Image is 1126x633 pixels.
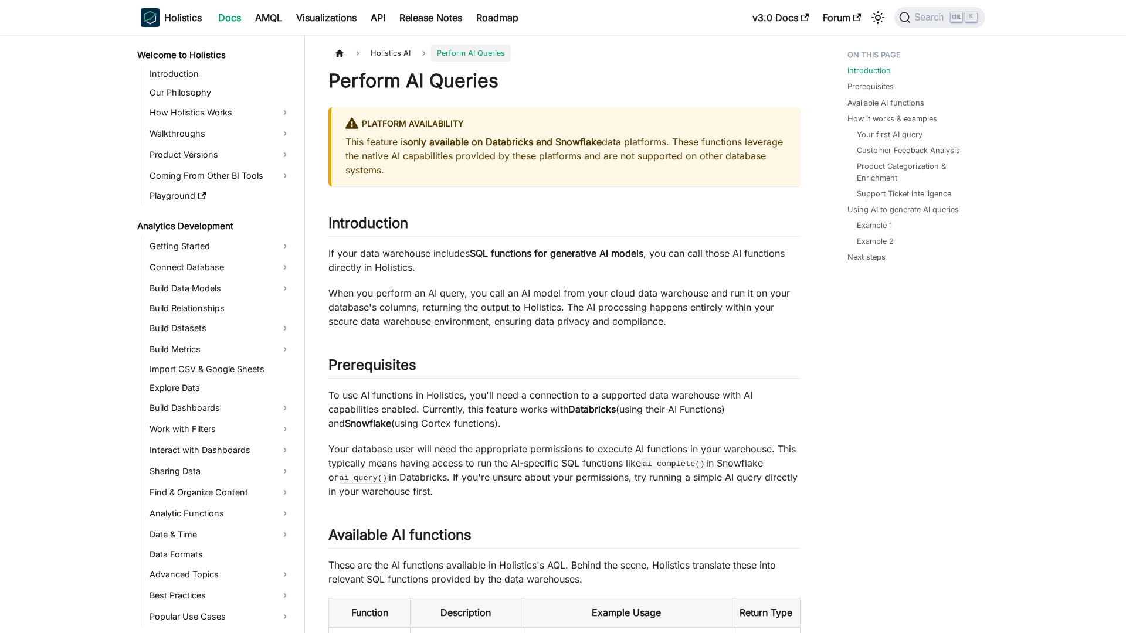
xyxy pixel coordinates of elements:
a: AMQL [248,8,289,27]
a: Welcome to Holistics [134,47,294,63]
a: Build Data Models [146,279,294,298]
span: Holistics AI [365,45,416,62]
a: Walkthroughs [146,124,294,143]
a: v3.0 Docs [745,8,816,27]
a: Coming From Other BI Tools [146,166,294,185]
a: Forum [816,8,868,27]
span: Perform AI Queries [431,45,511,62]
p: If your data warehouse includes , you can call those AI functions directly in Holistics. [328,246,801,274]
a: Your first AI query [857,129,922,140]
strong: Databricks [568,403,616,415]
strong: only available on Databricks and Snowflake [408,136,602,148]
img: Holistics [141,8,160,27]
code: ai_query() [338,472,389,484]
a: Playground [146,188,294,204]
p: When you perform an AI query, you call an AI model from your cloud data warehouse and run it on y... [328,286,801,328]
h2: Introduction [328,215,801,237]
a: Home page [328,45,351,62]
a: Docs [211,8,248,27]
a: API [364,8,392,27]
h2: Prerequisites [328,356,801,379]
a: Build Metrics [146,340,294,359]
a: Interact with Dashboards [146,441,294,460]
a: Introduction [146,66,294,82]
a: Data Formats [146,546,294,563]
a: Advanced Topics [146,565,294,584]
a: Analytics Development [134,218,294,234]
a: Analytic Functions [146,504,294,523]
a: Product Versions [146,145,294,164]
a: How it works & examples [847,113,937,124]
th: Function [329,598,411,628]
p: To use AI functions in Holistics, you'll need a connection to a supported data warehouse with AI ... [328,388,801,430]
code: ai_complete() [641,458,706,469]
a: Build Dashboards [146,399,294,417]
a: Prerequisites [847,81,894,92]
p: These are the AI functions available in Holistics's AQL. Behind the scene, Holistics translate th... [328,558,801,586]
nav: Breadcrumbs [328,45,801,62]
a: Example 2 [857,236,894,247]
p: Your database user will need the appropriate permissions to execute AI functions in your warehous... [328,442,801,498]
a: HolisticsHolistics [141,8,202,27]
a: Work with Filters [146,420,294,438]
a: How Holistics Works [146,103,294,122]
strong: SQL functions for generative AI models [470,247,643,259]
a: Build Datasets [146,319,294,338]
a: Sharing Data [146,462,294,481]
h2: Available AI functions [328,526,801,549]
a: Build Relationships [146,300,294,316]
span: Search [911,12,951,23]
button: Switch between dark and light mode (currently light mode) [869,8,887,27]
a: Customer Feedback Analysis [857,145,960,156]
a: Connect Database [146,258,294,277]
a: Example 1 [857,220,892,231]
a: Roadmap [469,8,525,27]
th: Return Type [732,598,800,628]
a: Support Ticket Intelligence [857,188,951,199]
a: Our Philosophy [146,84,294,101]
a: Best Practices [146,586,294,605]
kbd: K [965,12,977,22]
a: Popular Use Cases [146,607,294,626]
a: Import CSV & Google Sheets [146,361,294,377]
p: This feature is data platforms. These functions leverage the native AI capabilities provided by t... [345,135,786,177]
nav: Docs sidebar [129,35,305,633]
a: Next steps [847,251,886,263]
a: Product Categorization & Enrichment [857,161,974,183]
a: Date & Time [146,525,294,544]
th: Description [411,598,521,628]
div: Platform Availability [345,117,786,132]
a: Getting Started [146,237,294,256]
b: Holistics [164,11,202,25]
a: Using AI to generate AI queries [847,204,959,215]
h1: Perform AI Queries [328,69,801,93]
a: Explore Data [146,380,294,396]
a: Introduction [847,65,891,76]
a: Available AI functions [847,97,924,108]
a: Release Notes [392,8,469,27]
strong: Snowflake [345,417,391,429]
button: Search (Ctrl+K) [894,7,985,28]
a: Find & Organize Content [146,483,294,502]
th: Example Usage [521,598,732,628]
a: Visualizations [289,8,364,27]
